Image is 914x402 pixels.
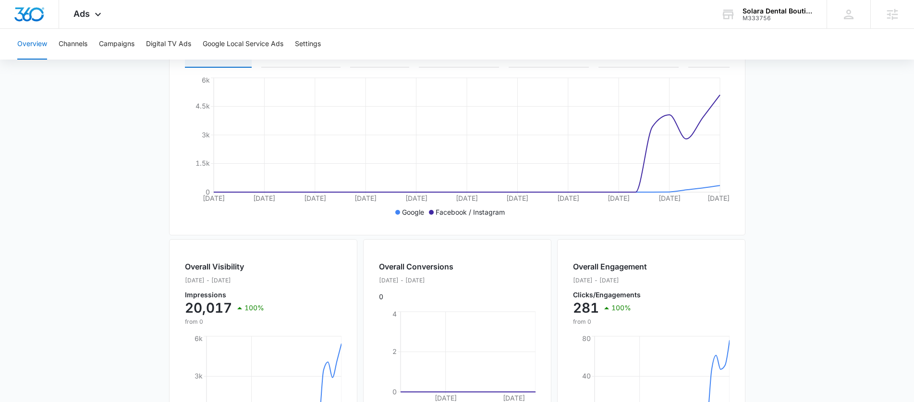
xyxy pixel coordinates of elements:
[503,394,525,402] tspan: [DATE]
[405,194,427,202] tspan: [DATE]
[379,276,453,285] p: [DATE] - [DATE]
[434,394,456,402] tspan: [DATE]
[203,29,283,60] button: Google Local Service Ads
[608,194,630,202] tspan: [DATE]
[582,372,591,380] tspan: 40
[185,276,264,285] p: [DATE] - [DATE]
[573,276,647,285] p: [DATE] - [DATE]
[185,317,264,326] p: from 0
[185,261,264,272] h2: Overall Visibility
[392,388,397,396] tspan: 0
[456,194,478,202] tspan: [DATE]
[195,102,210,110] tspan: 4.5k
[436,207,505,217] p: Facebook / Instagram
[611,305,631,311] p: 100%
[202,76,210,84] tspan: 6k
[17,29,47,60] button: Overview
[99,29,134,60] button: Campaigns
[59,29,87,60] button: Channels
[573,300,599,316] p: 281
[295,29,321,60] button: Settings
[379,261,453,272] h2: Overall Conversions
[244,305,264,311] p: 100%
[582,334,591,342] tspan: 80
[304,194,326,202] tspan: [DATE]
[195,372,203,380] tspan: 3k
[557,194,579,202] tspan: [DATE]
[253,194,275,202] tspan: [DATE]
[203,194,225,202] tspan: [DATE]
[506,194,528,202] tspan: [DATE]
[73,9,90,19] span: Ads
[392,310,397,318] tspan: 4
[206,188,210,196] tspan: 0
[195,159,210,167] tspan: 1.5k
[354,194,377,202] tspan: [DATE]
[658,194,680,202] tspan: [DATE]
[402,207,424,217] p: Google
[392,347,397,355] tspan: 2
[146,29,191,60] button: Digital TV Ads
[707,194,730,202] tspan: [DATE]
[202,131,210,139] tspan: 3k
[379,261,453,302] div: 0
[743,7,813,15] div: account name
[743,15,813,22] div: account id
[185,292,264,298] p: Impressions
[185,300,232,316] p: 20,017
[573,261,647,272] h2: Overall Engagement
[573,292,647,298] p: Clicks/Engagements
[573,317,647,326] p: from 0
[195,334,203,342] tspan: 6k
